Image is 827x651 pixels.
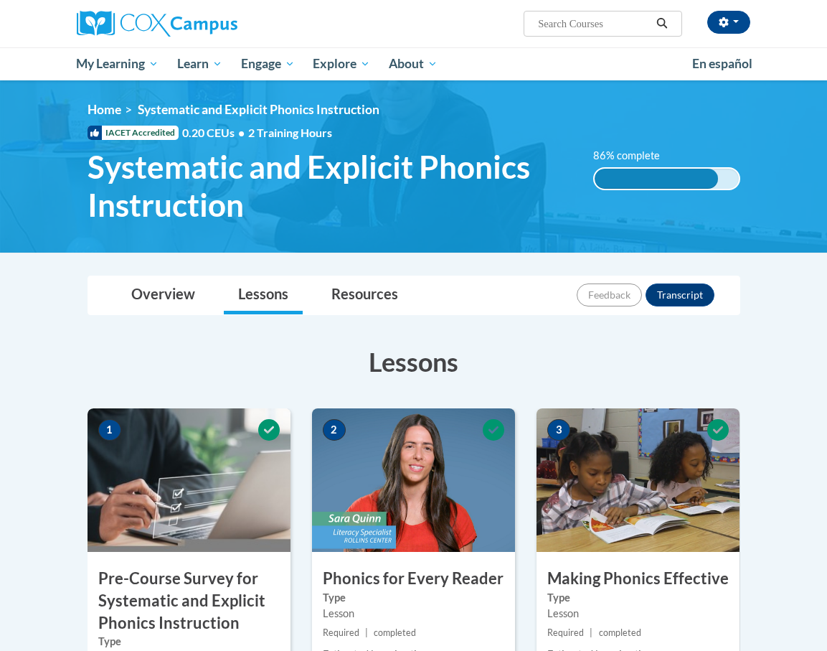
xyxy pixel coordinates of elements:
h3: Phonics for Every Reader [312,568,515,590]
label: Type [98,634,280,650]
span: 2 Training Hours [248,126,332,139]
a: Home [88,102,121,117]
span: Systematic and Explicit Phonics Instruction [138,102,379,117]
button: Feedback [577,284,642,306]
span: En español [692,56,752,71]
span: My Learning [76,55,159,72]
button: Transcript [646,284,714,306]
a: Engage [232,47,304,80]
span: Required [323,627,359,638]
span: | [365,627,368,638]
span: completed [374,627,416,638]
a: En español [683,49,762,79]
h3: Making Phonics Effective [537,568,739,590]
label: Type [547,590,729,606]
span: 2 [323,419,346,441]
div: 86% complete [595,169,719,189]
a: Learn [168,47,232,80]
span: 1 [98,419,121,441]
span: IACET Accredited [88,126,179,140]
a: Overview [117,276,209,314]
span: Explore [313,55,370,72]
a: Cox Campus [77,11,287,37]
a: Lessons [224,276,303,314]
input: Search Courses [537,15,651,32]
span: completed [599,627,641,638]
a: Resources [317,276,412,314]
div: Lesson [547,606,729,622]
a: About [379,47,447,80]
span: Learn [177,55,222,72]
span: About [389,55,438,72]
label: 86% complete [593,148,676,164]
span: 0.20 CEUs [182,125,248,141]
span: Required [547,627,584,638]
span: Engage [241,55,295,72]
a: My Learning [67,47,169,80]
a: Explore [303,47,379,80]
img: Cox Campus [77,11,237,37]
img: Course Image [537,408,739,552]
span: • [238,126,245,139]
h3: Lessons [88,344,740,380]
img: Course Image [88,408,290,552]
span: Systematic and Explicit Phonics Instruction [88,148,572,224]
button: Account Settings [707,11,750,34]
span: | [590,627,592,638]
label: Type [323,590,504,606]
img: Course Image [312,408,515,552]
h3: Pre-Course Survey for Systematic and Explicit Phonics Instruction [88,568,290,634]
div: Main menu [66,47,762,80]
span: 3 [547,419,570,441]
div: Lesson [323,606,504,622]
button: Search [651,15,673,32]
